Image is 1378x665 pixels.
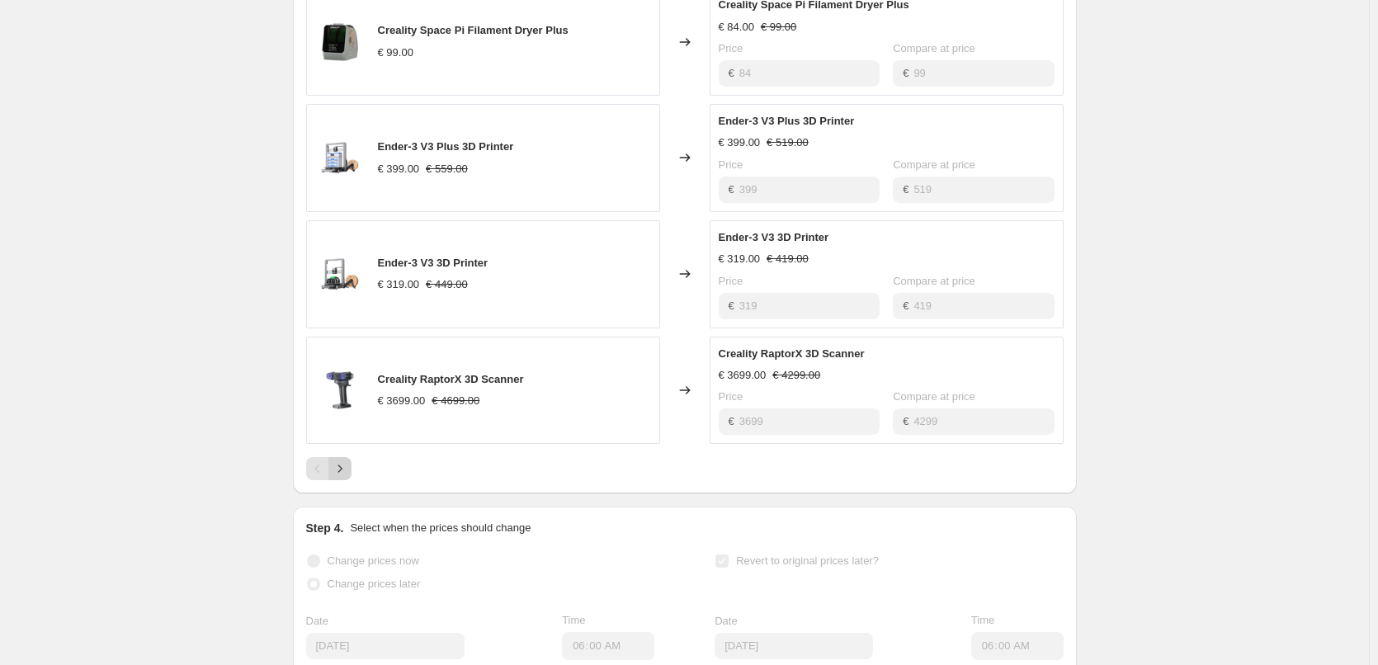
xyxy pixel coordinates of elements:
[903,415,908,427] span: €
[903,299,908,312] span: €
[306,633,465,659] input: 9/16/2025
[772,367,820,384] strike: € 4299.00
[719,367,767,384] div: € 3699.00
[306,457,352,480] nav: Pagination
[719,158,743,171] span: Price
[378,45,413,61] div: € 99.00
[719,390,743,403] span: Price
[306,520,344,536] h2: Step 4.
[719,42,743,54] span: Price
[378,140,514,153] span: Ender-3 V3 Plus 3D Printer
[971,614,994,626] span: Time
[306,615,328,627] span: Date
[426,161,468,177] strike: € 559.00
[378,393,426,409] div: € 3699.00
[350,520,531,536] p: Select when the prices should change
[903,183,908,196] span: €
[719,251,761,267] div: € 319.00
[378,373,524,385] span: Creality RaptorX 3D Scanner
[719,347,865,360] span: Creality RaptorX 3D Scanner
[719,115,855,127] span: Ender-3 V3 Plus 3D Printer
[729,299,734,312] span: €
[893,275,975,287] span: Compare at price
[562,632,654,660] input: 12:00
[719,275,743,287] span: Price
[767,134,809,151] strike: € 519.00
[328,554,419,567] span: Change prices now
[315,366,365,415] img: CR-Scan_RaptorX_1_80x.png
[893,42,975,54] span: Compare at price
[378,161,420,177] div: € 399.00
[562,614,585,626] span: Time
[315,17,365,67] img: Space_Pi_Filament_Dryer_Plus_1_80x.png
[729,67,734,79] span: €
[426,276,468,293] strike: € 449.00
[719,231,829,243] span: Ender-3 V3 3D Printer
[893,158,975,171] span: Compare at price
[328,457,352,480] button: Next
[729,415,734,427] span: €
[378,24,569,36] span: Creality Space Pi Filament Dryer Plus
[761,19,796,35] strike: € 99.00
[767,251,809,267] strike: € 419.00
[715,633,873,659] input: 9/16/2025
[715,615,737,627] span: Date
[729,183,734,196] span: €
[719,19,754,35] div: € 84.00
[893,390,975,403] span: Compare at price
[315,249,365,299] img: Ender-3_V3_05bb6590-04c9-4cae-976b-25eb0c4199f0_80x.png
[971,632,1064,660] input: 12:00
[432,393,479,409] strike: € 4699.00
[378,276,420,293] div: € 319.00
[903,67,908,79] span: €
[378,257,488,269] span: Ender-3 V3 3D Printer
[736,554,879,567] span: Revert to original prices later?
[719,134,761,151] div: € 399.00
[328,578,421,590] span: Change prices later
[315,133,365,182] img: Ender-3_V3_plus_3_80x.png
